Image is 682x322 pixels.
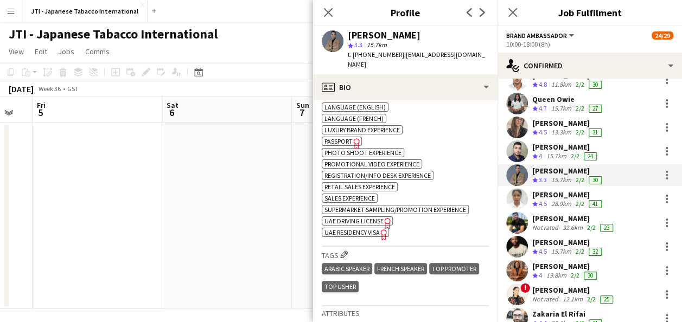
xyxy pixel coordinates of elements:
[324,205,466,214] span: Supermarket sampling/promotion experience
[532,166,604,176] div: [PERSON_NAME]
[322,281,359,292] div: TOP USHER
[324,114,384,123] span: Language (French)
[549,80,573,89] div: 11.8km
[348,30,420,40] div: [PERSON_NAME]
[532,190,604,199] div: [PERSON_NAME]
[589,176,602,184] div: 30
[54,44,79,59] a: Jobs
[35,106,46,119] span: 5
[589,200,602,208] div: 41
[549,128,573,137] div: 13.3km
[506,31,576,40] button: Brand Ambassador
[322,263,372,274] div: ARABIC SPEAKER
[9,47,24,56] span: View
[296,100,309,110] span: Sun
[85,47,110,56] span: Comms
[313,5,498,20] h3: Profile
[324,149,401,157] span: Photo shoot experience
[600,295,613,304] div: 25
[354,41,362,49] span: 3.3
[365,41,389,49] span: 15.7km
[313,74,498,100] div: Bio
[532,237,604,247] div: [PERSON_NAME]
[571,152,579,160] app-skills-label: 2/2
[549,199,573,209] div: 28.9km
[532,223,560,232] div: Not rated
[576,199,584,208] app-skills-label: 2/2
[324,228,380,236] span: UAE Residency Visa
[9,83,34,94] div: [DATE]
[348,50,404,59] span: t. [PHONE_NUMBER]
[576,247,584,255] app-skills-label: 2/2
[560,223,585,232] div: 32.6km
[587,295,596,303] app-skills-label: 2/2
[589,128,602,137] div: 31
[532,118,604,128] div: [PERSON_NAME]
[532,214,615,223] div: [PERSON_NAME]
[30,44,52,59] a: Edit
[67,85,79,93] div: GST
[324,160,419,168] span: Promotional video experience
[295,106,309,119] span: 7
[37,100,46,110] span: Fri
[498,5,682,20] h3: Job Fulfilment
[374,263,427,274] div: FRENCH SPEAKER
[532,94,604,104] div: Queen Owie
[544,271,569,280] div: 19.8km
[571,271,579,279] app-skills-label: 2/2
[532,309,604,319] div: Zakaria El Rifai
[584,152,597,160] div: 24
[324,171,431,179] span: Registration/Info desk experience
[539,128,547,136] span: 4.5
[652,31,673,40] span: 24/29
[532,285,615,295] div: [PERSON_NAME]
[35,47,47,56] span: Edit
[539,80,547,88] span: 4.8
[324,103,386,111] span: Language (English)
[589,105,602,113] div: 27
[589,81,602,89] div: 30
[4,44,28,59] a: View
[520,283,530,293] span: !
[549,247,573,256] div: 15.7km
[506,40,673,48] div: 10:00-18:00 (8h)
[549,104,573,113] div: 15.7km
[539,247,547,255] span: 4.5
[322,308,489,318] h3: Attributes
[532,142,599,152] div: [PERSON_NAME]
[539,176,547,184] span: 3.3
[9,26,218,42] h1: JTI - Japanese Tabacco International
[81,44,114,59] a: Comms
[576,128,584,136] app-skills-label: 2/2
[589,248,602,256] div: 32
[539,199,547,208] span: 4.5
[544,152,569,161] div: 15.7km
[348,50,485,68] span: | [EMAIL_ADDRESS][DOMAIN_NAME]
[539,271,542,279] span: 4
[324,137,353,145] span: Passport
[539,152,542,160] span: 4
[576,176,584,184] app-skills-label: 2/2
[22,1,148,22] button: JTI - Japanese Tabacco International
[539,104,547,112] span: 4.7
[532,295,560,304] div: Not rated
[584,272,597,280] div: 30
[560,295,585,304] div: 12.1km
[324,194,375,202] span: Sales Experience
[324,217,384,225] span: UAE Driving License
[600,224,613,232] div: 23
[324,183,395,191] span: Retail Sales experience
[324,126,400,134] span: Luxury brand experience
[58,47,74,56] span: Jobs
[322,249,489,260] h3: Tags
[576,104,584,112] app-skills-label: 2/2
[506,31,567,40] span: Brand Ambassador
[429,263,479,274] div: TOP PROMOTER
[167,100,179,110] span: Sat
[587,223,596,231] app-skills-label: 2/2
[532,261,599,271] div: [PERSON_NAME]
[576,80,584,88] app-skills-label: 2/2
[549,176,573,185] div: 15.7km
[36,85,63,93] span: Week 36
[498,53,682,79] div: Confirmed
